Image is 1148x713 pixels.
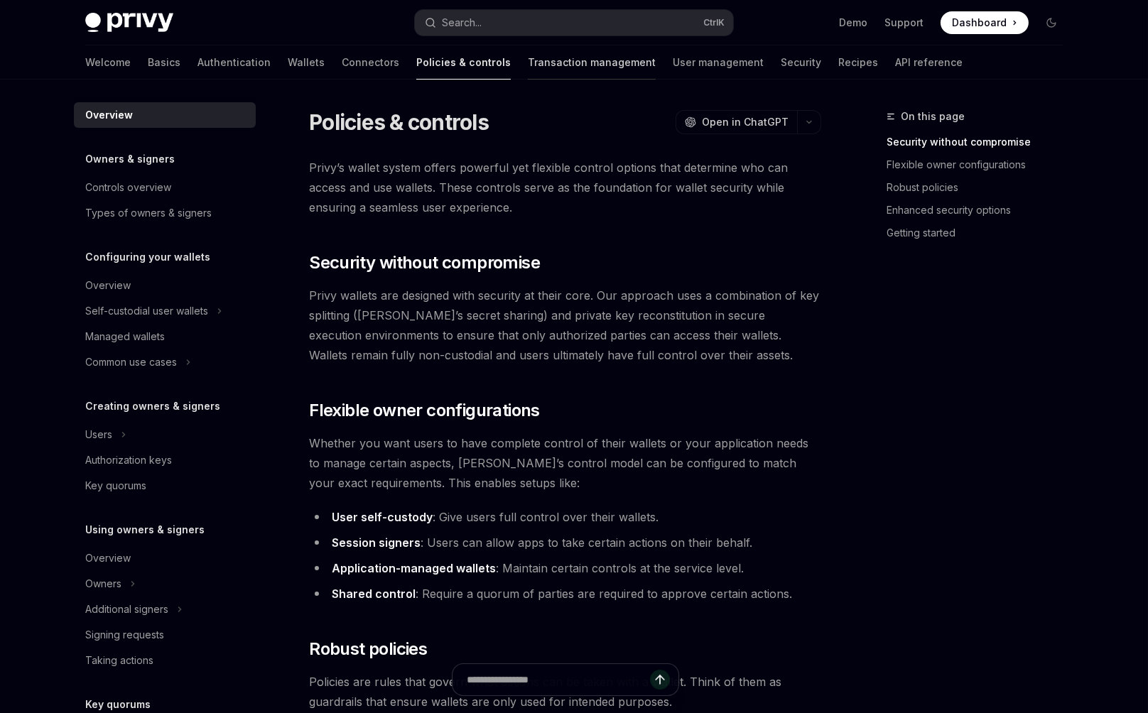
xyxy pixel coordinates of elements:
img: dark logo [85,13,173,33]
h5: Owners & signers [85,151,175,168]
a: User management [673,45,764,80]
span: On this page [901,108,965,125]
div: Controls overview [85,179,171,196]
div: Managed wallets [85,328,165,345]
div: Self-custodial user wallets [85,303,208,320]
span: Privy’s wallet system offers powerful yet flexible control options that determine who can access ... [309,158,821,217]
li: : Give users full control over their wallets. [309,507,821,527]
div: Users [85,426,112,443]
div: Taking actions [85,652,153,669]
div: Key quorums [85,477,146,494]
a: Wallets [288,45,325,80]
h5: Configuring your wallets [85,249,210,266]
a: Recipes [838,45,878,80]
div: Overview [85,550,131,567]
a: Security [781,45,821,80]
a: Authentication [197,45,271,80]
a: Authorization keys [74,447,256,473]
div: Owners [85,575,121,592]
a: Dashboard [941,11,1029,34]
span: Open in ChatGPT [702,115,789,129]
a: Connectors [342,45,399,80]
span: Flexible owner configurations [309,399,540,422]
a: Transaction management [528,45,656,80]
div: Overview [85,277,131,294]
button: Open in ChatGPT [676,110,797,134]
a: Welcome [85,45,131,80]
a: Robust policies [887,176,1074,199]
a: Key quorums [74,473,256,499]
div: Additional signers [85,601,168,618]
span: Ctrl K [703,17,725,28]
span: Privy wallets are designed with security at their core. Our approach uses a combination of key sp... [309,285,821,365]
div: Authorization keys [85,452,172,469]
li: : Users can allow apps to take certain actions on their behalf. [309,533,821,553]
button: Toggle dark mode [1040,11,1063,34]
strong: Application-managed wallets [332,561,496,575]
a: Signing requests [74,622,256,648]
h5: Creating owners & signers [85,398,220,415]
a: Taking actions [74,648,256,673]
a: Demo [839,16,867,30]
a: API reference [895,45,963,80]
span: Whether you want users to have complete control of their wallets or your application needs to man... [309,433,821,493]
li: : Require a quorum of parties are required to approve certain actions. [309,584,821,604]
a: Policies & controls [416,45,511,80]
div: Common use cases [85,354,177,371]
h5: Key quorums [85,696,151,713]
a: Types of owners & signers [74,200,256,226]
a: Overview [74,545,256,571]
strong: User self-custody [332,510,433,524]
a: Managed wallets [74,324,256,349]
li: : Maintain certain controls at the service level. [309,558,821,578]
span: Robust policies [309,638,427,660]
strong: Shared control [332,587,416,601]
div: Signing requests [85,626,164,643]
a: Support [884,16,924,30]
a: Overview [74,102,256,128]
button: Search...CtrlK [415,10,733,36]
a: Overview [74,273,256,298]
span: Dashboard [952,16,1007,30]
a: Security without compromise [887,131,1074,153]
strong: Session signers [332,535,421,550]
a: Controls overview [74,175,256,200]
a: Enhanced security options [887,199,1074,222]
a: Getting started [887,222,1074,244]
h1: Policies & controls [309,109,489,135]
a: Flexible owner configurations [887,153,1074,176]
div: Overview [85,107,133,124]
div: Types of owners & signers [85,205,212,222]
button: Send message [650,670,670,690]
span: Security without compromise [309,251,540,274]
h5: Using owners & signers [85,521,205,538]
div: Search... [442,14,482,31]
a: Basics [148,45,180,80]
